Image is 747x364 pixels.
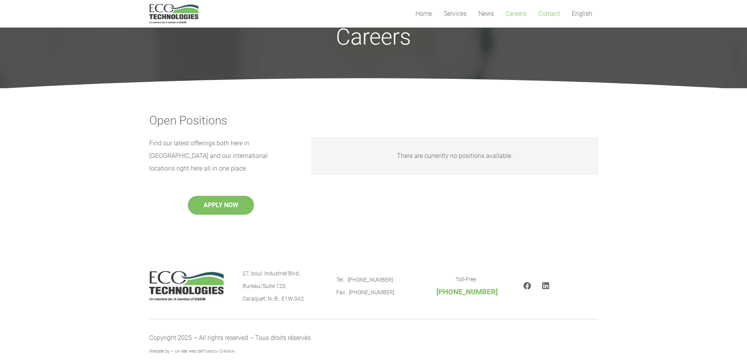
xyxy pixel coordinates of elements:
[336,273,411,299] p: Tel. : [PHONE_NUMBER] Fax : [PHONE_NUMBER]
[149,349,235,354] span: Website by – Un site web de
[523,282,531,290] a: Facebook
[149,137,293,175] p: Find our latest offerings both here in [GEOGRAPHIC_DATA] and our international locations right he...
[415,10,432,17] span: Home
[478,10,494,17] span: News
[436,288,498,296] span: [PHONE_NUMBER]
[542,282,549,290] a: LinkedIn
[538,10,560,17] span: Contact
[506,10,526,17] span: Careers
[237,24,511,50] h1: Careers
[149,334,311,342] span: Copyright 2025 – All rights reserved – Tous droits réservés
[149,113,598,128] h3: Open Positions
[188,196,254,215] button: APPLY NOW
[149,4,198,24] a: logo_EcoTech_ASDR_RGB
[444,10,467,17] span: Services
[430,273,504,299] p: Toll-Free :
[311,137,598,175] div: There are currently no positions available.
[202,349,235,354] a: Fusebox Creative
[572,10,592,17] span: English
[243,267,317,305] p: 27, boul. Industriel Blvd., Bureau/Suite 120, Caraquet, N.-B., E1W 0A2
